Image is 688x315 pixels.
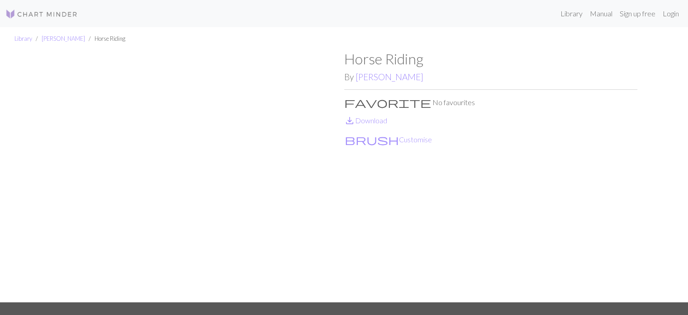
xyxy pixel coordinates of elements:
a: DownloadDownload [344,116,387,125]
a: Login [659,5,683,23]
p: No favourites [344,97,637,108]
h1: Horse Riding [344,50,637,68]
li: Horse Riding [85,34,125,43]
i: Customise [345,134,399,145]
a: Library [14,35,32,42]
a: Library [557,5,586,23]
span: favorite [344,96,431,109]
span: save_alt [344,114,355,127]
a: Sign up free [616,5,659,23]
span: brush [345,133,399,146]
button: CustomiseCustomise [344,134,432,145]
i: Download [344,115,355,126]
h2: By [344,72,637,82]
img: Horse Riding [51,50,344,302]
i: Favourite [344,97,431,108]
a: Manual [586,5,616,23]
a: [PERSON_NAME] [42,35,85,42]
a: [PERSON_NAME] [356,72,423,82]
img: Logo [5,9,78,19]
